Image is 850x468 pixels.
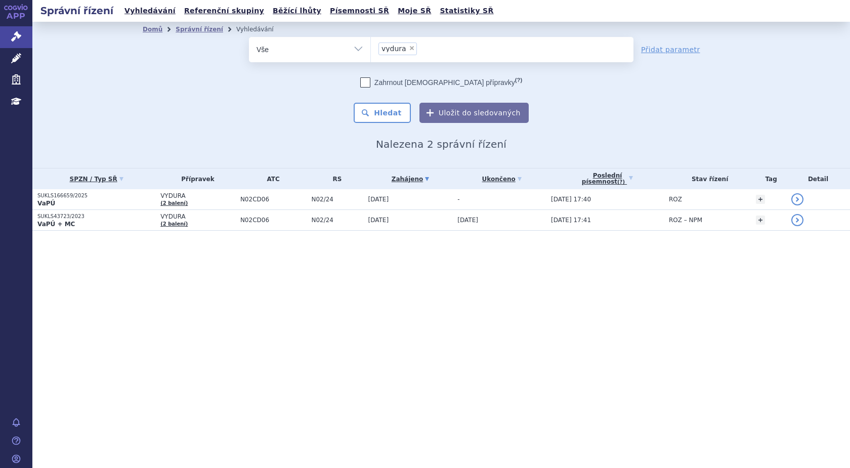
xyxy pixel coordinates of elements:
[143,26,162,33] a: Domů
[360,77,522,88] label: Zahrnout [DEMOGRAPHIC_DATA] přípravky
[756,195,765,204] a: +
[37,192,155,199] p: SUKLS166659/2025
[240,217,307,224] span: N02CD06
[669,196,682,203] span: ROZ
[551,196,591,203] span: [DATE] 17:40
[270,4,324,18] a: Běžící lhůty
[437,4,496,18] a: Statistiky SŘ
[756,216,765,225] a: +
[160,192,235,199] span: VYDURA
[751,168,786,189] th: Tag
[457,217,478,224] span: [DATE]
[791,214,803,226] a: detail
[354,103,411,123] button: Hledat
[368,217,389,224] span: [DATE]
[457,172,546,186] a: Ukončeno
[786,168,850,189] th: Detail
[409,45,415,51] span: ×
[155,168,235,189] th: Přípravek
[617,179,625,185] abbr: (?)
[669,217,702,224] span: ROZ – NPM
[515,77,522,83] abbr: (?)
[176,26,223,33] a: Správní řízení
[160,213,235,220] span: VYDURA
[419,103,529,123] button: Uložit do sledovaných
[327,4,392,18] a: Písemnosti SŘ
[181,4,267,18] a: Referenční skupiny
[240,196,307,203] span: N02CD06
[160,200,188,206] a: (2 balení)
[381,45,406,52] span: vydura
[235,168,307,189] th: ATC
[32,4,121,18] h2: Správní řízení
[37,213,155,220] p: SUKLS43723/2023
[376,138,506,150] span: Nalezena 2 správní řízení
[664,168,751,189] th: Stav řízení
[37,221,75,228] strong: VaPÚ + MC
[306,168,363,189] th: RS
[457,196,459,203] span: -
[641,45,700,55] a: Přidat parametr
[311,196,363,203] span: N02/24
[37,200,55,207] strong: VaPÚ
[420,42,426,55] input: vydura
[368,172,453,186] a: Zahájeno
[160,221,188,227] a: (2 balení)
[121,4,179,18] a: Vyhledávání
[551,168,664,189] a: Poslednípísemnost(?)
[311,217,363,224] span: N02/24
[791,193,803,205] a: detail
[236,22,287,37] li: Vyhledávání
[395,4,434,18] a: Moje SŘ
[368,196,389,203] span: [DATE]
[551,217,591,224] span: [DATE] 17:41
[37,172,155,186] a: SPZN / Typ SŘ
